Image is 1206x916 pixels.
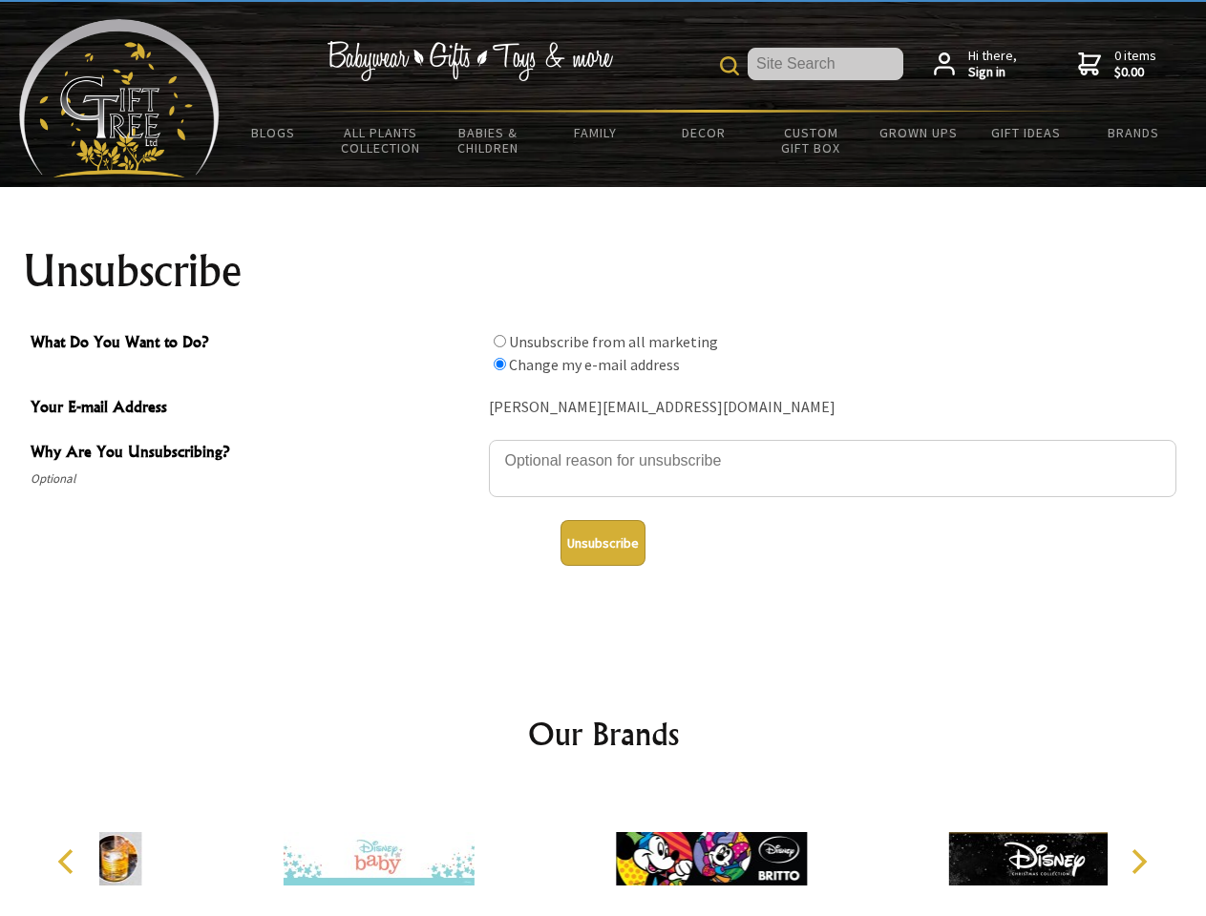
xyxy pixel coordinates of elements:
span: Optional [31,468,479,490]
div: [PERSON_NAME][EMAIL_ADDRESS][DOMAIN_NAME] [489,393,1176,423]
textarea: Why Are You Unsubscribing? [489,440,1176,497]
a: Hi there,Sign in [934,48,1017,81]
label: Change my e-mail address [509,355,680,374]
strong: $0.00 [1114,64,1156,81]
h1: Unsubscribe [23,248,1184,294]
img: product search [720,56,739,75]
input: What Do You Want to Do? [494,335,506,347]
input: What Do You Want to Do? [494,358,506,370]
strong: Sign in [968,64,1017,81]
a: Brands [1080,113,1188,153]
span: Your E-mail Address [31,395,479,423]
a: Grown Ups [864,113,972,153]
button: Unsubscribe [561,520,645,566]
a: Decor [649,113,757,153]
a: Custom Gift Box [757,113,865,168]
input: Site Search [748,48,903,80]
button: Next [1117,841,1159,883]
span: 0 items [1114,47,1156,81]
label: Unsubscribe from all marketing [509,332,718,351]
span: What Do You Want to Do? [31,330,479,358]
a: Babies & Children [434,113,542,168]
button: Previous [48,841,90,883]
a: Family [542,113,650,153]
h2: Our Brands [38,711,1169,757]
a: All Plants Collection [328,113,435,168]
a: 0 items$0.00 [1078,48,1156,81]
a: Gift Ideas [972,113,1080,153]
a: BLOGS [220,113,328,153]
img: Babyware - Gifts - Toys and more... [19,19,220,177]
img: Babywear - Gifts - Toys & more [327,41,613,81]
span: Hi there, [968,48,1017,81]
span: Why Are You Unsubscribing? [31,440,479,468]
